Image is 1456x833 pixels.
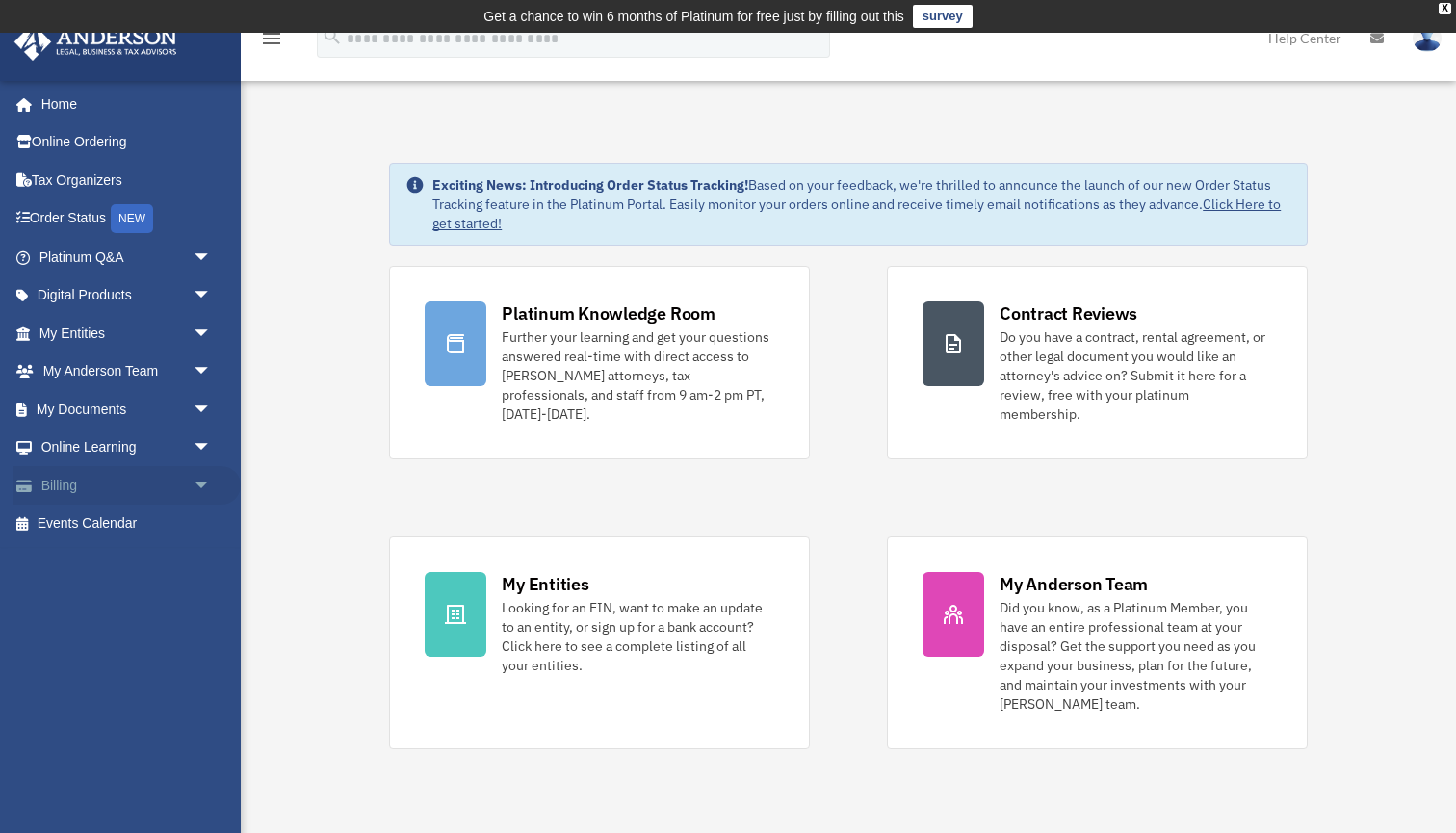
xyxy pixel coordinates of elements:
div: Get a chance to win 6 months of Platinum for free just by filling out this [483,5,904,28]
a: Platinum Q&Aarrow_drop_down [13,238,241,276]
a: Tax Organizers [13,161,241,199]
a: Online Ordering [13,123,241,162]
span: arrow_drop_down [193,429,231,468]
a: Contract Reviews Do you have a contract, rental agreement, or other legal document you would like... [887,266,1308,459]
div: Contract Reviews [1000,301,1137,325]
div: Platinum Knowledge Room [502,301,715,325]
a: My Anderson Team Did you know, as a Platinum Member, you have an entire professional team at your... [887,536,1308,749]
div: close [1439,3,1451,14]
strong: Exciting News: Introducing Order Status Tracking! [432,176,748,194]
div: My Anderson Team [1000,572,1148,596]
span: arrow_drop_down [193,276,231,316]
div: Looking for an EIN, want to make an update to an entity, or sign up for a bank account? Click her... [502,598,774,675]
div: Further your learning and get your questions answered real-time with direct access to [PERSON_NAM... [502,327,774,424]
span: arrow_drop_down [193,352,231,392]
a: My Entities Looking for an EIN, want to make an update to an entity, or sign up for a bank accoun... [389,536,810,749]
span: arrow_drop_down [193,314,231,353]
i: search [322,26,343,47]
a: menu [260,34,283,50]
span: arrow_drop_down [193,466,231,506]
a: Home [13,85,231,123]
div: Based on your feedback, we're thrilled to announce the launch of our new Order Status Tracking fe... [432,175,1291,233]
i: menu [260,27,283,50]
div: NEW [111,204,153,233]
a: Billingarrow_drop_down [13,466,241,505]
a: My Entitiesarrow_drop_down [13,314,241,352]
div: Did you know, as a Platinum Member, you have an entire professional team at your disposal? Get th... [1000,598,1272,714]
a: My Anderson Teamarrow_drop_down [13,352,241,391]
a: Online Learningarrow_drop_down [13,429,241,467]
a: survey [913,5,973,28]
div: Do you have a contract, rental agreement, or other legal document you would like an attorney's ad... [1000,327,1272,424]
span: arrow_drop_down [193,238,231,277]
div: My Entities [502,572,588,596]
a: Events Calendar [13,505,241,543]
img: Anderson Advisors Platinum Portal [9,23,183,61]
span: arrow_drop_down [193,390,231,430]
a: Digital Productsarrow_drop_down [13,276,241,315]
a: Click Here to get started! [432,195,1281,232]
a: My Documentsarrow_drop_down [13,390,241,429]
img: User Pic [1413,24,1442,52]
a: Order StatusNEW [13,199,241,239]
a: Platinum Knowledge Room Further your learning and get your questions answered real-time with dire... [389,266,810,459]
